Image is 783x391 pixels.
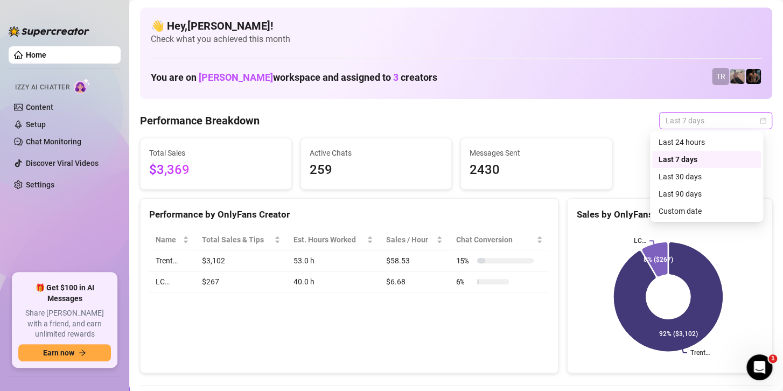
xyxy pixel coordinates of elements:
span: Messages Sent [470,147,603,159]
h4: 👋 Hey, [PERSON_NAME] ! [151,18,761,33]
button: Earn nowarrow-right [18,344,111,361]
span: 6 % [456,276,473,288]
div: Last 24 hours [659,136,754,148]
div: Sales by OnlyFans Creator [576,207,763,222]
td: Trent… [149,250,195,271]
span: Active Chats [310,147,443,159]
div: Last 30 days [659,171,754,183]
td: $3,102 [195,250,287,271]
span: Total Sales & Tips [202,234,272,246]
td: 53.0 h [287,250,380,271]
div: Last 90 days [652,185,761,203]
a: Discover Viral Videos [26,159,99,167]
span: Total Sales [149,147,283,159]
span: Name [156,234,180,246]
span: Izzy AI Chatter [15,82,69,93]
img: Trent [746,69,761,84]
div: Custom date [659,205,754,217]
img: LC [730,69,745,84]
span: 🎁 Get $100 in AI Messages [18,283,111,304]
th: Sales / Hour [380,229,450,250]
td: $58.53 [380,250,450,271]
a: Content [26,103,53,111]
div: Last 30 days [652,168,761,185]
span: 259 [310,160,443,180]
a: Chat Monitoring [26,137,81,146]
a: Home [26,51,46,59]
text: LC… [634,237,646,245]
th: Name [149,229,195,250]
span: calendar [760,117,766,124]
div: Est. Hours Worked [293,234,365,246]
span: TR [716,71,725,82]
span: 3 [393,72,399,83]
iframe: Intercom live chat [746,354,772,380]
span: Last 7 days [666,113,766,129]
th: Chat Conversion [449,229,549,250]
td: $6.68 [380,271,450,292]
a: Settings [26,180,54,189]
div: Custom date [652,203,761,220]
td: 40.0 h [287,271,380,292]
span: 2430 [470,160,603,180]
span: 1 [768,354,777,363]
a: Setup [26,120,46,129]
span: $3,369 [149,160,283,180]
h1: You are on workspace and assigned to creators [151,72,437,83]
span: 15 % [456,255,473,267]
th: Total Sales & Tips [195,229,287,250]
img: AI Chatter [74,78,90,94]
div: Last 7 days [659,153,754,165]
span: Earn now [43,348,74,357]
div: Performance by OnlyFans Creator [149,207,549,222]
span: Check what you achieved this month [151,33,761,45]
span: Sales / Hour [386,234,435,246]
span: [PERSON_NAME] [199,72,273,83]
div: Last 24 hours [652,134,761,151]
text: Trent… [690,349,710,357]
span: Chat Conversion [456,234,534,246]
div: Last 7 days [652,151,761,168]
td: $267 [195,271,287,292]
span: Share [PERSON_NAME] with a friend, and earn unlimited rewards [18,308,111,340]
td: LC… [149,271,195,292]
span: arrow-right [79,349,86,357]
h4: Performance Breakdown [140,113,260,128]
div: Last 90 days [659,188,754,200]
img: logo-BBDzfeDw.svg [9,26,89,37]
